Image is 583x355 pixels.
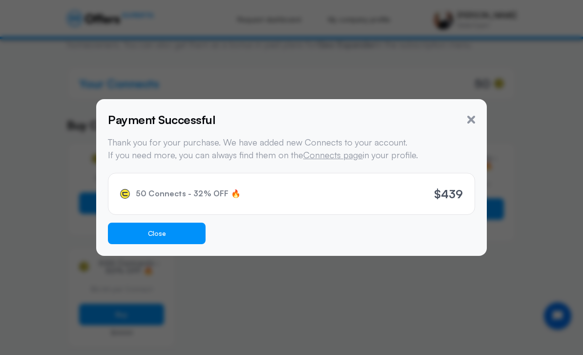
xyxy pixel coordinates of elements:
a: Connects page [303,149,363,160]
p: Thank you for your purchase. We have added new Connects to your account. If you need more, you ca... [108,136,475,161]
button: Close [108,223,206,244]
p: $439 [434,185,463,203]
span: 50 Connects - 32% OFF 🔥 [136,189,241,198]
h5: Payment Successful [108,111,215,128]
